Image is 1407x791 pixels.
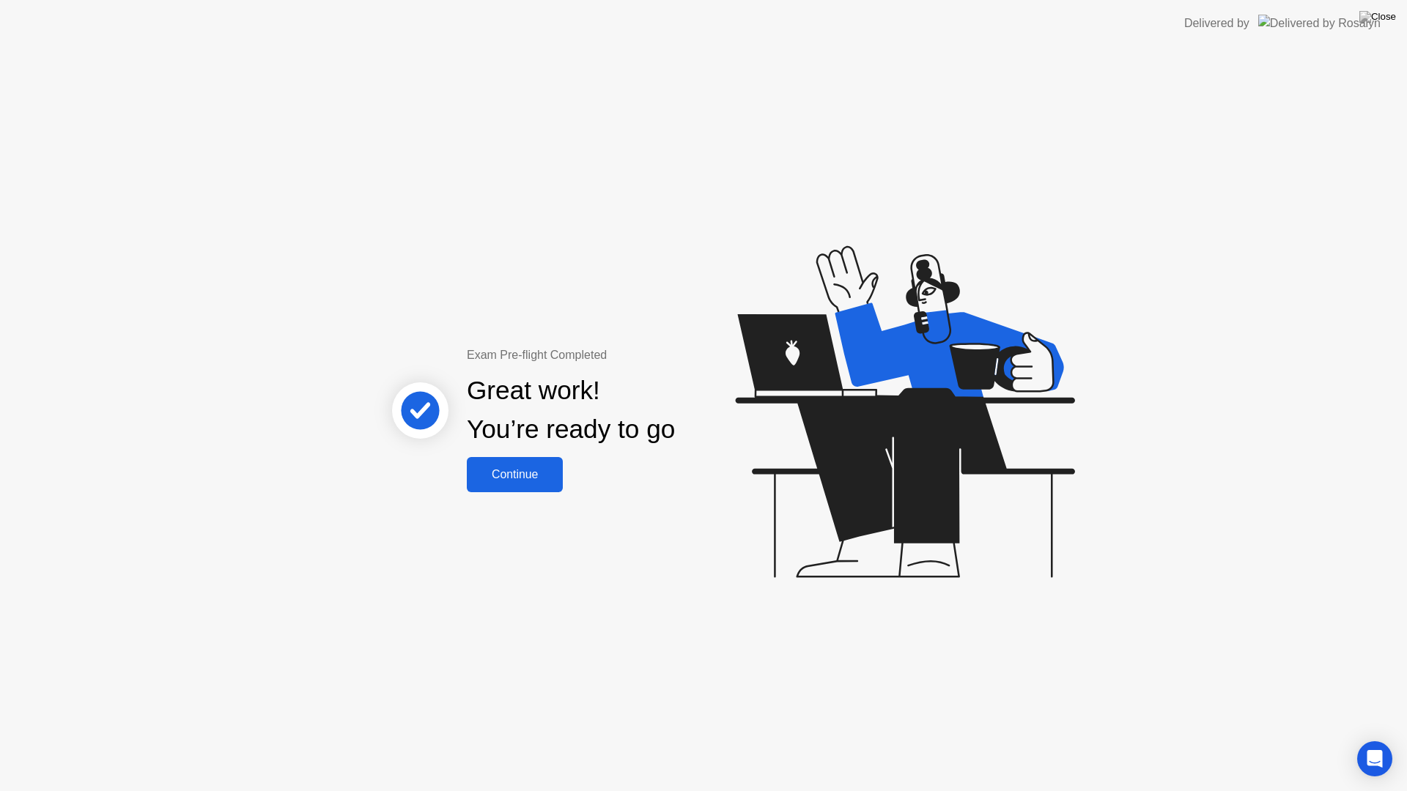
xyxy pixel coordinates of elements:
div: Delivered by [1184,15,1249,32]
div: Continue [471,468,558,481]
img: Close [1359,11,1396,23]
div: Open Intercom Messenger [1357,741,1392,776]
img: Delivered by Rosalyn [1258,15,1381,31]
button: Continue [467,457,563,492]
div: Exam Pre-flight Completed [467,346,769,364]
div: Great work! You’re ready to go [467,371,675,449]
